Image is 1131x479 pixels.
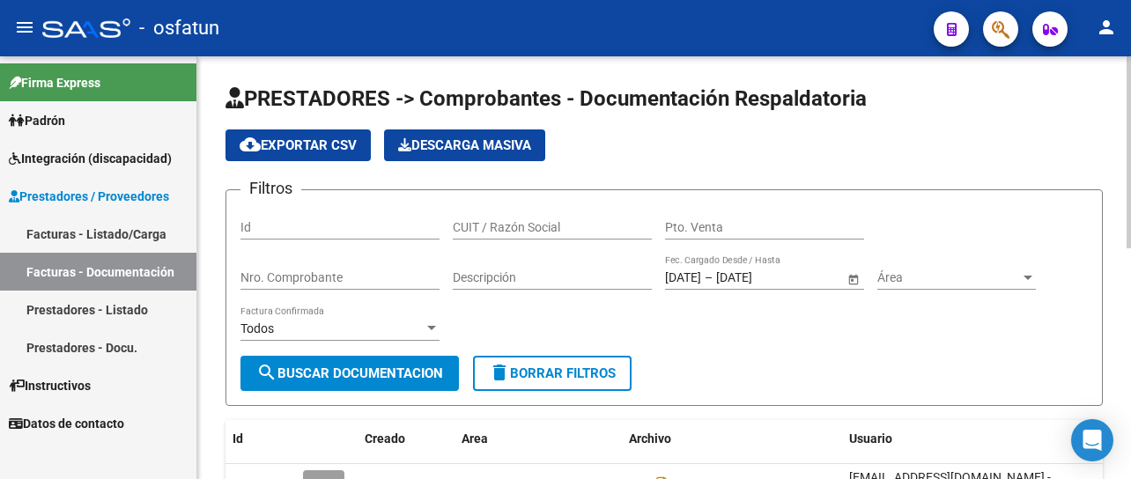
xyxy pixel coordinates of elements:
mat-icon: delete [489,362,510,383]
span: Padrón [9,111,65,130]
app-download-masive: Descarga masiva de comprobantes (adjuntos) [384,129,545,161]
button: Borrar Filtros [473,356,632,391]
span: Descarga Masiva [398,137,531,153]
span: Integración (discapacidad) [9,149,172,168]
datatable-header-cell: Creado [358,420,455,458]
button: Buscar Documentacion [240,356,459,391]
span: Área [877,270,1020,285]
mat-icon: menu [14,17,35,38]
datatable-header-cell: Archivo [622,420,842,458]
span: Area [462,431,488,446]
button: Open calendar [844,269,862,288]
span: Buscar Documentacion [256,365,443,381]
span: Exportar CSV [240,137,357,153]
span: – [705,270,713,285]
datatable-header-cell: Usuario [842,420,1106,458]
span: Todos [240,321,274,335]
datatable-header-cell: Id [225,420,296,458]
span: Borrar Filtros [489,365,616,381]
span: Creado [365,431,405,446]
span: PRESTADORES -> Comprobantes - Documentación Respaldatoria [225,86,867,111]
span: Prestadores / Proveedores [9,187,169,206]
span: Datos de contacto [9,414,124,433]
span: - osfatun [139,9,219,48]
span: Id [233,431,243,446]
mat-icon: person [1096,17,1117,38]
button: Exportar CSV [225,129,371,161]
button: Descarga Masiva [384,129,545,161]
span: Firma Express [9,73,100,92]
mat-icon: search [256,362,277,383]
input: Start date [665,270,701,285]
h3: Filtros [240,176,301,201]
input: End date [716,270,802,285]
div: Open Intercom Messenger [1071,419,1113,461]
datatable-header-cell: Area [455,420,622,458]
mat-icon: cloud_download [240,134,261,155]
span: Instructivos [9,376,91,395]
span: Archivo [629,431,671,446]
span: Usuario [849,431,892,446]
